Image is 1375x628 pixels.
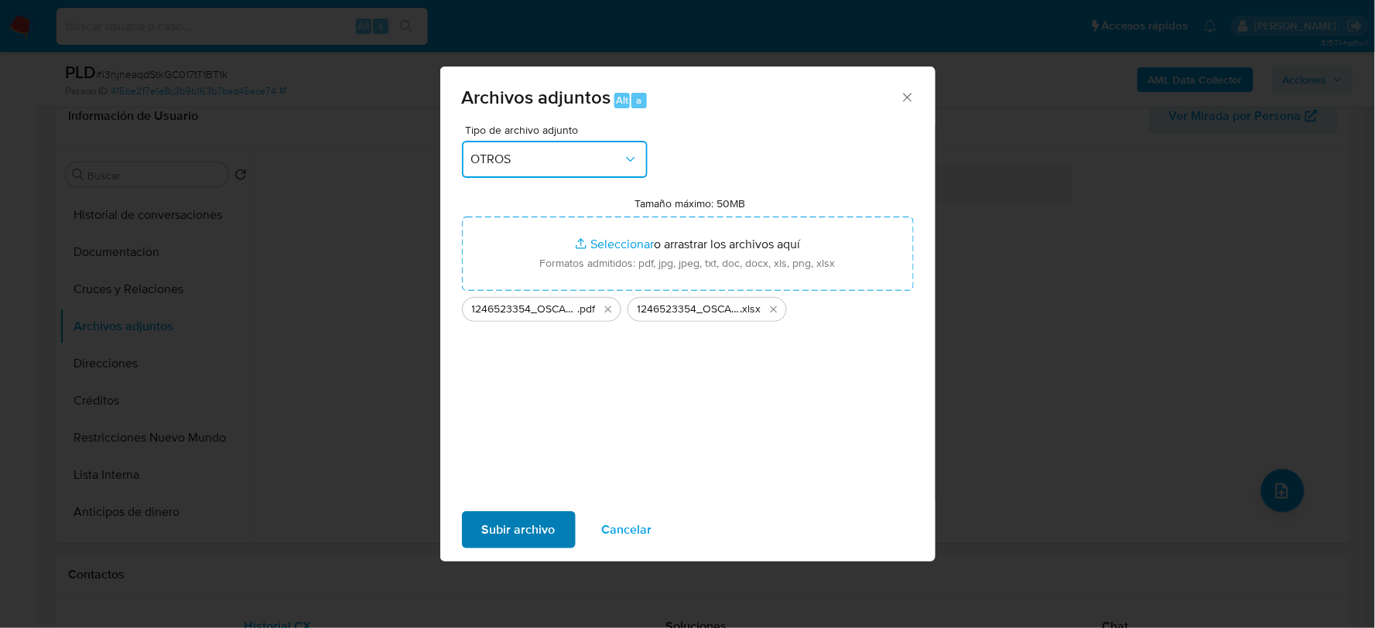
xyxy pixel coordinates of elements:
span: Archivos adjuntos [462,84,611,111]
span: 1246523354_OSCAR CRUZ_AGO2025 [638,302,741,317]
span: Alt [616,93,628,108]
ul: Archivos seleccionados [462,291,914,322]
span: a [637,93,642,108]
span: Tipo de archivo adjunto [466,125,652,135]
span: Subir archivo [482,513,556,547]
span: .pdf [578,302,596,317]
button: Eliminar 1246523354_OSCAR CRUZ_AGO2025.xlsx [764,300,783,319]
button: OTROS [462,141,648,178]
span: 1246523354_OSCAR CRUZ_AGO2025 [472,302,578,317]
label: Tamaño máximo: 50MB [634,196,745,210]
button: Subir archivo [462,511,576,548]
span: Cancelar [602,513,652,547]
button: Cancelar [582,511,672,548]
span: .xlsx [741,302,761,317]
button: Eliminar 1246523354_OSCAR CRUZ_AGO2025.pdf [599,300,617,319]
button: Cerrar [900,90,914,104]
span: OTROS [471,152,623,167]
